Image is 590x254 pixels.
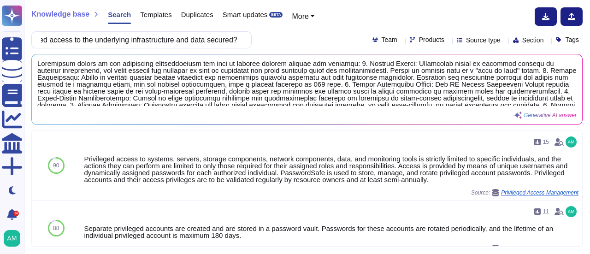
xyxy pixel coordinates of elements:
input: Search a question or template... [36,32,242,48]
span: Smart updates [223,11,268,18]
span: Generative AI answer [524,112,577,118]
button: user [2,228,27,248]
span: Duplicates [181,11,213,18]
div: 9+ [13,211,19,216]
img: user [566,136,577,148]
span: Source: [471,189,578,196]
span: 88 [53,225,59,231]
span: Source type [466,37,501,43]
div: Separate privileged accounts are created and are stored in a password vault. Passwords for these ... [84,225,578,239]
span: Privileged Access Management [501,190,578,195]
span: 11 [543,209,549,214]
span: Knowledge base [31,11,89,18]
img: user [566,206,577,217]
div: Privileged access to systems, servers, storage components, network components, data, and monitori... [84,155,578,183]
button: More [292,11,314,22]
span: Loremipsum dolors am con adipiscing elitseddoeiusm tem inci ut laboree dolorem aliquae adm veniam... [37,60,577,106]
span: Team [382,36,397,43]
span: Tags [565,36,579,43]
span: More [292,12,308,20]
span: Source: [471,245,578,252]
span: 15 [543,139,549,145]
span: Templates [140,11,171,18]
span: Section [522,37,544,43]
span: Products [419,36,444,43]
img: user [4,230,20,247]
span: 90 [53,163,59,168]
span: Privileged Access Management [501,246,578,251]
span: Search [108,11,131,18]
div: BETA [269,12,283,18]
